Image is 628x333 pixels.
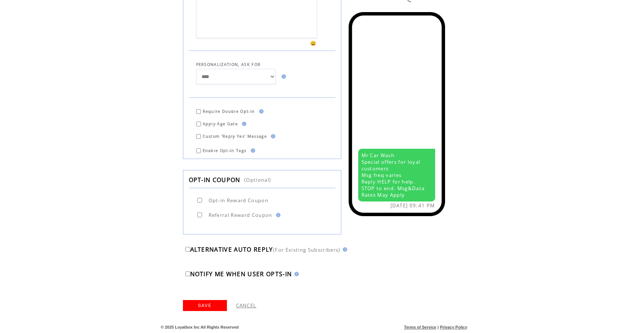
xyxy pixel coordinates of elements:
span: (Optional) [244,177,271,183]
img: help.gif [240,122,246,126]
span: Opt-in Reward Coupon [209,197,269,204]
img: help.gif [292,272,299,276]
a: Terms of Service [404,325,436,329]
span: OPT-IN COUPON [189,176,240,184]
span: PERSONALIZATION, ASK FOR [196,62,261,67]
a: Privacy Policy [440,325,467,329]
span: Referral Reward Coupon [209,212,272,218]
span: | [437,325,438,329]
span: (For Existing Subscribers) [273,247,341,253]
span: Mr Car Wash Special offers for loyal customers Msg freq varies Reply HELP for help. STOP to end. ... [361,152,425,198]
span: Custom 'Reply Yes' Message [203,134,267,139]
a: SAVE [183,300,227,311]
img: help.gif [341,247,347,252]
span: © 2025 Loyalbox Inc All Rights Reserved [161,325,239,329]
span: NOTIFY ME WHEN USER OPTS-IN [190,270,292,278]
span: 😀 [310,40,317,47]
span: Enable Opt-in Tags [203,148,247,153]
img: help.gif [249,148,255,153]
img: help.gif [279,74,286,79]
a: CANCEL [236,302,257,309]
span: ALTERNATIVE AUTO REPLY [190,245,273,254]
img: help.gif [274,213,280,217]
span: [DATE] 09:41 PM [390,202,435,209]
span: Apply Age Gate [203,121,238,126]
span: Require Double Opt-in [203,109,255,114]
img: help.gif [269,134,275,138]
img: help.gif [257,109,264,114]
